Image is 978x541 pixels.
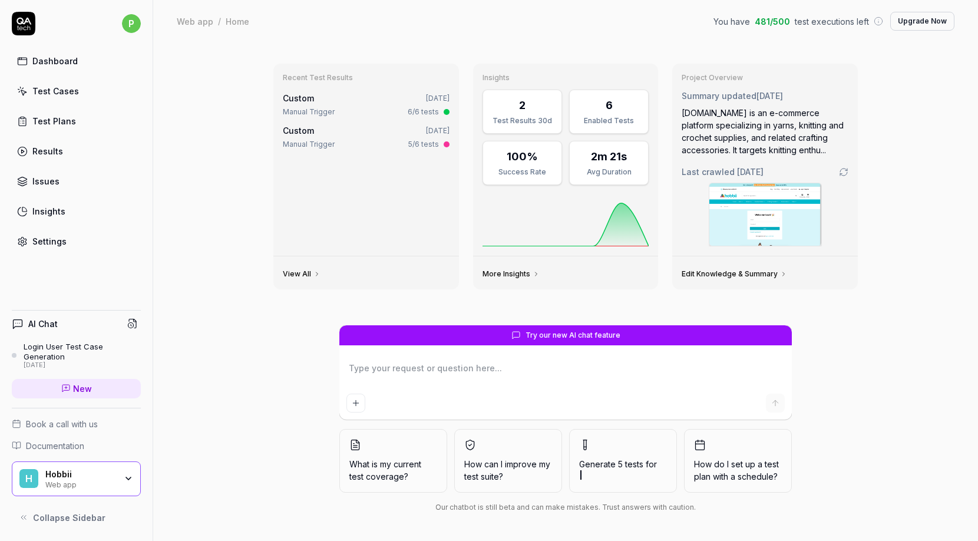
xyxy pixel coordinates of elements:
[32,85,79,97] div: Test Cases
[483,73,649,83] h3: Insights
[682,166,764,178] span: Last crawled
[454,429,562,493] button: How can I improve my test suite?
[606,97,613,113] div: 6
[32,235,67,248] div: Settings
[283,139,335,150] div: Manual Trigger
[709,183,821,246] img: Screenshot
[12,140,141,163] a: Results
[682,107,848,156] div: [DOMAIN_NAME] is an e-commerce platform specializing in yarns, knitting and crochet supplies, and...
[12,110,141,133] a: Test Plans
[24,361,141,370] div: [DATE]
[569,429,677,493] button: Generate 5 tests for
[346,394,365,413] button: Add attachment
[32,145,63,157] div: Results
[12,461,141,497] button: HHobbiiWeb app
[349,458,437,483] span: What is my current test coverage?
[684,429,792,493] button: How do I set up a test plan with a schedule?
[579,458,667,483] span: Generate 5 tests for
[507,149,538,164] div: 100%
[122,14,141,33] span: p
[28,318,58,330] h4: AI Chat
[577,116,641,126] div: Enabled Tests
[483,269,540,279] a: More Insights
[26,440,84,452] span: Documentation
[12,170,141,193] a: Issues
[32,175,60,187] div: Issues
[19,469,38,488] span: H
[283,73,450,83] h3: Recent Test Results
[682,269,787,279] a: Edit Knowledge & Summary
[12,80,141,103] a: Test Cases
[32,115,76,127] div: Test Plans
[526,330,620,341] span: Try our new AI chat feature
[12,418,141,430] a: Book a call with us
[33,512,105,524] span: Collapse Sidebar
[12,50,141,72] a: Dashboard
[45,469,116,480] div: Hobbii
[26,418,98,430] span: Book a call with us
[339,502,792,513] div: Our chatbot is still beta and can make mistakes. Trust answers with caution.
[32,55,78,67] div: Dashboard
[12,506,141,529] button: Collapse Sidebar
[283,93,314,103] span: Custom
[755,15,790,28] span: 481 / 500
[32,205,65,217] div: Insights
[73,382,92,395] span: New
[490,167,554,177] div: Success Rate
[218,15,221,27] div: /
[283,107,335,117] div: Manual Trigger
[283,126,314,136] span: Custom
[839,167,848,177] a: Go to crawling settings
[577,167,641,177] div: Avg Duration
[12,440,141,452] a: Documentation
[45,479,116,489] div: Web app
[519,97,526,113] div: 2
[890,12,954,31] button: Upgrade Now
[490,116,554,126] div: Test Results 30d
[795,15,869,28] span: test executions left
[737,167,764,177] time: [DATE]
[122,12,141,35] button: p
[339,429,447,493] button: What is my current test coverage?
[12,379,141,398] a: New
[12,342,141,369] a: Login User Test Case Generation[DATE]
[280,122,452,152] a: Custom[DATE]Manual Trigger5/6 tests
[177,15,213,27] div: Web app
[280,90,452,120] a: Custom[DATE]Manual Trigger6/6 tests
[756,91,783,101] time: [DATE]
[283,269,321,279] a: View All
[24,342,141,361] div: Login User Test Case Generation
[591,149,627,164] div: 2m 21s
[464,458,552,483] span: How can I improve my test suite?
[408,107,439,117] div: 6/6 tests
[682,91,756,101] span: Summary updated
[12,230,141,253] a: Settings
[226,15,249,27] div: Home
[12,200,141,223] a: Insights
[682,73,848,83] h3: Project Overview
[408,139,439,150] div: 5/6 tests
[713,15,750,28] span: You have
[426,94,450,103] time: [DATE]
[694,458,782,483] span: How do I set up a test plan with a schedule?
[426,126,450,135] time: [DATE]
